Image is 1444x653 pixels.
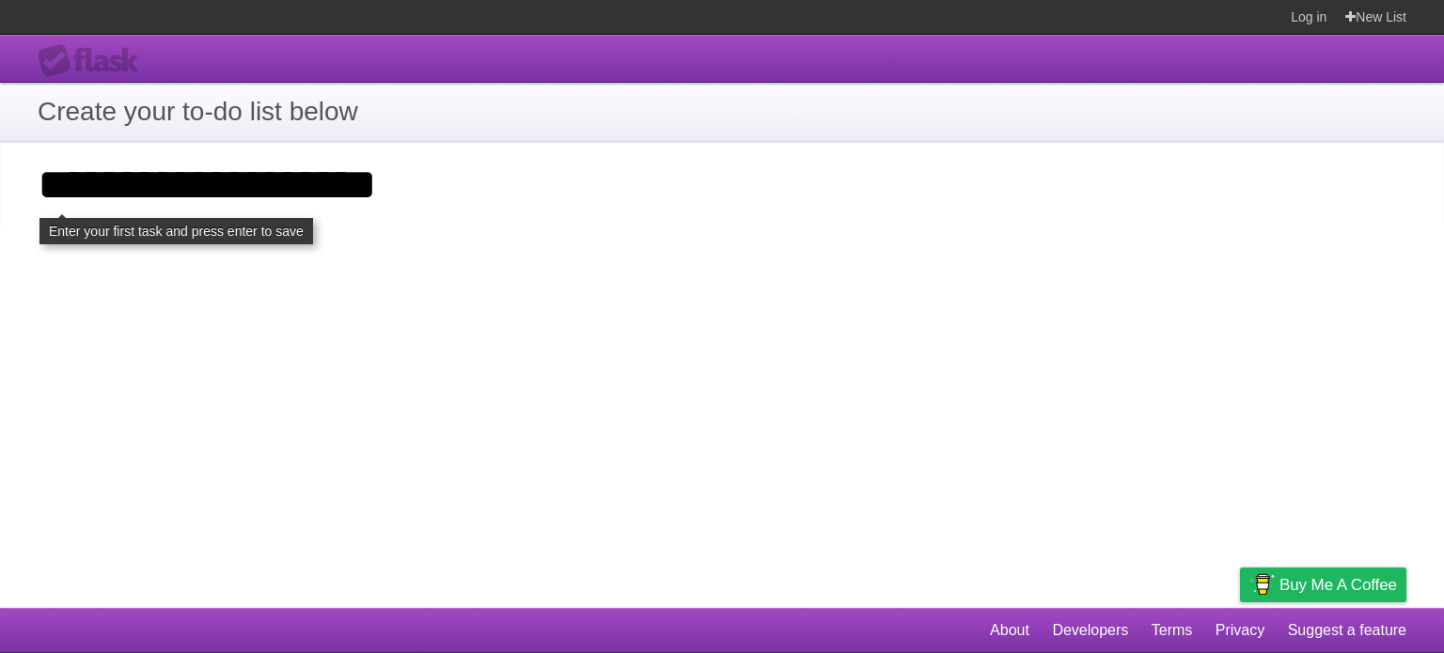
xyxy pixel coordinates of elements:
[1288,613,1406,648] a: Suggest a feature
[1249,568,1275,600] img: Buy me a coffee
[1240,567,1406,602] a: Buy me a coffee
[38,44,150,78] div: Flask
[38,92,1406,132] h1: Create your to-do list below
[1216,613,1264,648] a: Privacy
[1152,613,1193,648] a: Terms
[1052,613,1128,648] a: Developers
[1279,568,1397,601] span: Buy me a coffee
[990,613,1029,648] a: About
